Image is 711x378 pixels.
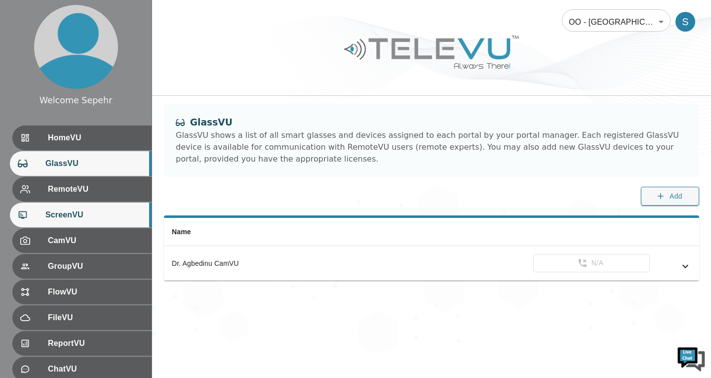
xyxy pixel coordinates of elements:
span: ChatVU [48,363,144,375]
span: Name [172,228,191,236]
div: GlassVU shows a list of all smart glasses and devices assigned to each portal by your portal mana... [176,129,687,165]
span: ReportVU [48,337,144,349]
img: d_736959983_company_1615157101543_736959983 [17,46,41,71]
div: GlassVU [10,151,152,176]
div: GlassVU [176,116,687,129]
div: Minimize live chat window [162,5,186,29]
div: S [675,12,695,32]
span: CamVU [48,235,144,247]
div: ScreenVU [10,203,152,227]
span: GroupVU [48,260,144,272]
span: ScreenVU [45,209,144,221]
table: simple table [164,218,699,281]
div: FlowVU [12,280,152,304]
div: ReportVU [12,331,152,356]
div: RemoteVU [12,177,152,202]
span: RemoteVU [48,183,144,195]
div: Dr. Agbedinu CamVU [172,258,329,268]
img: Chat Widget [676,343,706,373]
div: Chat with us now [51,52,166,65]
span: HomeVU [48,132,144,144]
span: Add [670,190,682,203]
div: GroupVU [12,254,152,279]
span: We're online! [57,125,136,224]
div: HomeVU [12,126,152,150]
span: FileVU [48,312,144,324]
div: OO - [GEOGRAPHIC_DATA] - K. Agbedinu [562,8,671,36]
img: Logo [343,32,520,73]
textarea: Type your message and hit 'Enter' [5,270,188,304]
span: GlassVU [45,158,144,169]
img: profile.png [34,5,118,89]
div: FileVU [12,305,152,330]
div: CamVU [12,228,152,253]
div: Welcome Sepehr [39,94,113,107]
span: FlowVU [48,286,144,298]
button: Add [641,187,699,206]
